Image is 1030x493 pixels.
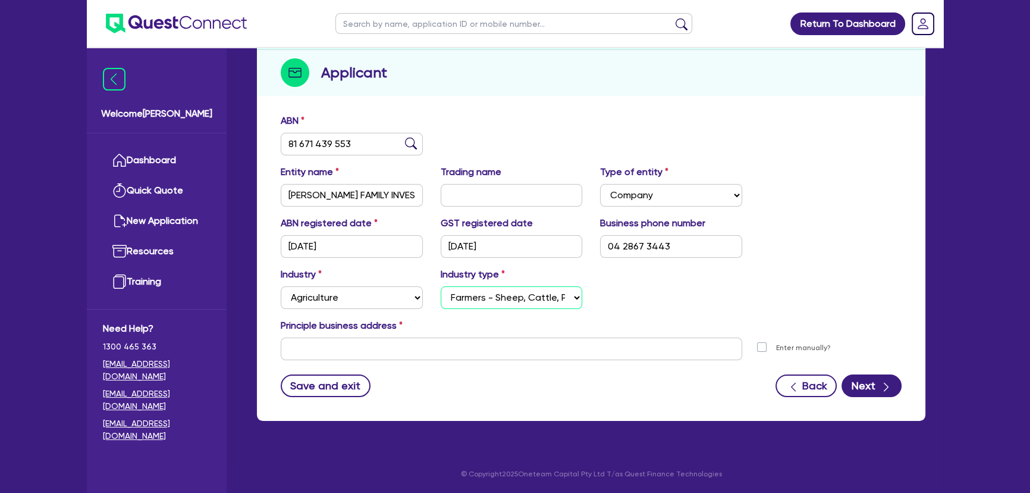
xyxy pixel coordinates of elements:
img: step-icon [281,58,309,87]
span: 1300 465 363 [103,341,211,353]
a: New Application [103,206,211,236]
span: Need Help? [103,322,211,336]
input: Search by name, application ID or mobile number... [335,13,692,34]
a: [EMAIL_ADDRESS][DOMAIN_NAME] [103,358,211,383]
img: abn-lookup icon [405,138,417,149]
a: Dashboard [103,145,211,176]
a: [EMAIL_ADDRESS][DOMAIN_NAME] [103,417,211,442]
label: Industry type [441,267,505,282]
label: Entity name [281,165,339,179]
a: Return To Dashboard [790,13,905,35]
img: icon-menu-close [103,68,125,91]
label: ABN registered date [281,216,378,230]
input: DD / MM / YYYY [441,235,583,258]
a: Quick Quote [103,176,211,206]
label: Type of entity [600,165,668,179]
label: ABN [281,114,304,128]
label: GST registered date [441,216,533,230]
img: resources [112,244,127,258]
button: Save and exit [281,375,370,397]
a: Dropdown toggle [907,8,938,39]
img: new-application [112,214,127,228]
input: DD / MM / YYYY [281,235,423,258]
h2: Applicant [321,62,387,83]
a: [EMAIL_ADDRESS][DOMAIN_NAME] [103,388,211,413]
label: Enter manually? [776,342,831,354]
button: Next [841,375,902,397]
label: Industry [281,267,322,282]
label: Principle business address [281,319,403,333]
img: quick-quote [112,183,127,198]
p: © Copyright 2025 Oneteam Capital Pty Ltd T/as Quest Finance Technologies [249,469,934,479]
label: Business phone number [600,216,705,230]
label: Trading name [441,165,501,179]
a: Training [103,267,211,297]
a: Resources [103,236,211,267]
span: Welcome [PERSON_NAME] [101,107,212,121]
img: training [112,274,127,289]
img: quest-connect-logo-blue [106,14,247,33]
button: Back [775,375,837,397]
